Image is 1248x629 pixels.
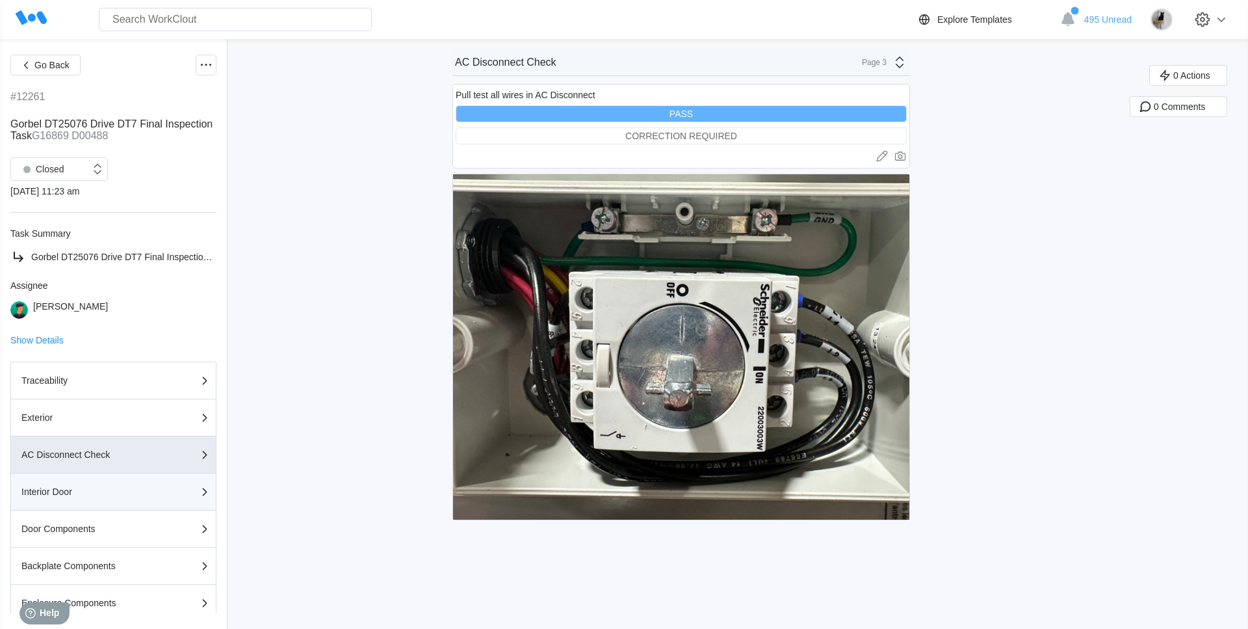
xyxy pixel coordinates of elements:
[669,109,693,119] div: PASS
[10,91,45,103] div: #12261
[10,362,216,399] button: Traceability
[456,90,595,100] div: Pull test all wires in AC Disconnect
[10,511,216,548] button: Door Components
[10,474,216,511] button: Interior Door
[21,524,151,533] div: Door Components
[10,585,216,622] button: Enclosure Components
[10,399,216,436] button: Exterior
[10,118,213,141] span: Gorbel DT25076 Drive DT7 Final Inspection Task
[10,336,64,345] button: Show Details
[33,301,108,319] div: [PERSON_NAME]
[453,174,909,520] img: Screenshot2024-10-01082603.jpg
[21,376,151,385] div: Traceability
[1150,8,1173,31] img: stormageddon_tree.jpg
[1173,71,1210,80] span: 0 Actions
[625,131,737,141] div: CORRECTION REQUIRED
[21,450,151,459] div: AC Disconnect Check
[1154,102,1205,111] span: 0 Comments
[1130,96,1227,117] button: 0 Comments
[10,280,216,291] div: Assignee
[10,186,216,196] div: [DATE] 11:23 am
[21,413,151,422] div: Exterior
[18,160,64,178] div: Closed
[10,301,28,319] img: user.png
[10,548,216,585] button: Backplate Components
[10,228,216,239] div: Task Summary
[937,14,1012,25] div: Explore Templates
[99,8,372,31] input: Search WorkClout
[854,58,887,67] div: Page 3
[10,55,81,75] button: Go Back
[21,561,151,570] div: Backplate Components
[1084,14,1132,25] span: 495 Unread
[455,57,556,68] div: AC Disconnect Check
[34,60,70,70] span: Go Back
[1149,65,1227,86] button: 0 Actions
[71,130,108,141] mark: D00488
[10,249,216,265] a: Gorbel DT25076 Drive DT7 Final Inspection Task
[916,12,1054,27] a: Explore Templates
[31,252,229,262] span: Gorbel DT25076 Drive DT7 Final Inspection Task
[21,487,151,496] div: Interior Door
[32,130,69,141] mark: G16869
[10,436,216,474] button: AC Disconnect Check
